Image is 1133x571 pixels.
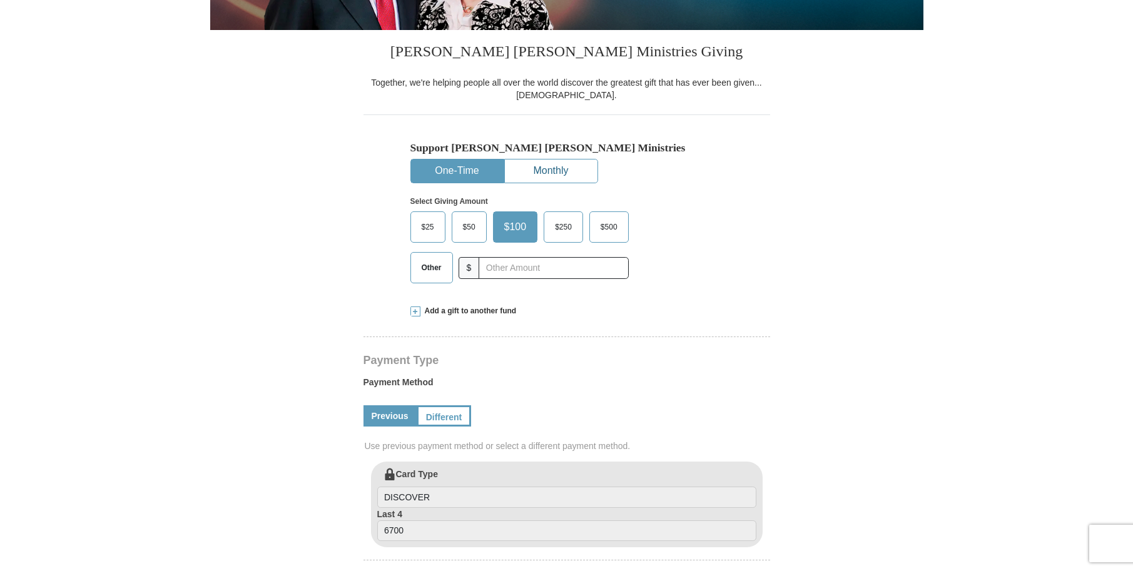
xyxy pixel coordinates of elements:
h5: Support [PERSON_NAME] [PERSON_NAME] Ministries [410,141,723,154]
input: Card Type [377,487,756,508]
span: $25 [415,218,440,236]
span: $50 [457,218,482,236]
label: Card Type [377,468,756,508]
a: Different [417,405,472,427]
span: $500 [594,218,624,236]
span: $ [459,257,480,279]
span: Use previous payment method or select a different payment method. [365,440,771,452]
span: Other [415,258,448,277]
h4: Payment Type [363,355,770,365]
label: Last 4 [377,508,756,542]
span: $250 [549,218,578,236]
input: Last 4 [377,520,756,542]
h3: [PERSON_NAME] [PERSON_NAME] Ministries Giving [363,30,770,76]
label: Payment Method [363,376,770,395]
span: Add a gift to another fund [420,306,517,316]
span: $100 [498,218,533,236]
div: Together, we're helping people all over the world discover the greatest gift that has ever been g... [363,76,770,101]
a: Previous [363,405,417,427]
button: One-Time [411,159,504,183]
strong: Select Giving Amount [410,197,488,206]
input: Other Amount [479,257,628,279]
button: Monthly [505,159,597,183]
